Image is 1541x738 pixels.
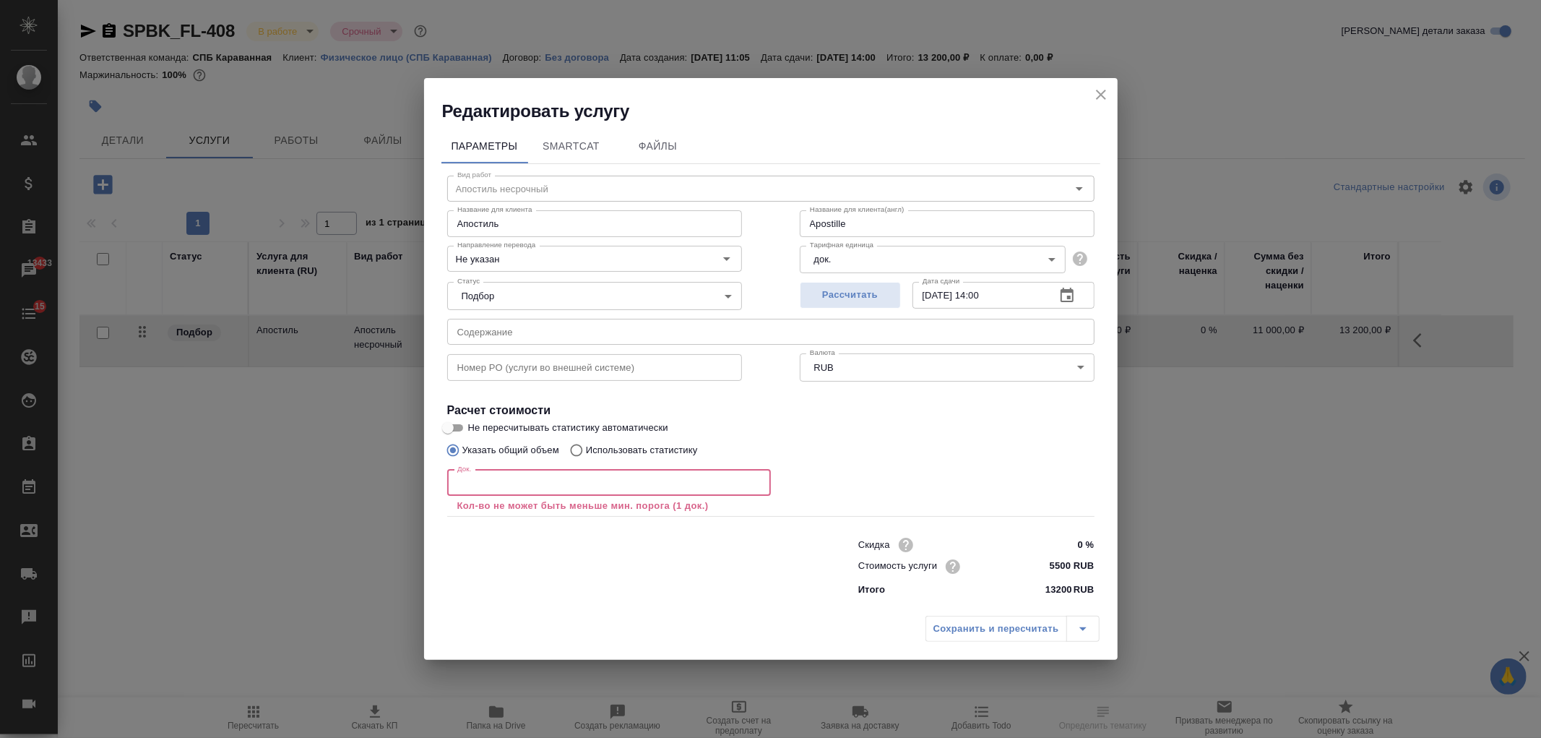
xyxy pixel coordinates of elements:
[457,290,499,302] button: Подбор
[800,282,901,309] button: Рассчитать
[1040,534,1094,555] input: ✎ Введи что-нибудь
[468,421,668,435] span: Не пересчитывать статистику автоматически
[925,616,1100,642] div: split button
[586,443,698,458] p: Использовать статистику
[450,137,519,155] span: Параметры
[447,402,1095,419] h4: Расчет стоимости
[457,499,761,513] p: Кол-во не может быть меньше мин. порога (1 док.)
[808,287,893,304] span: Рассчитать
[858,583,885,597] p: Итого
[800,246,1066,273] div: док.
[717,249,737,269] button: Open
[462,443,559,458] p: Указать общий объем
[810,253,836,265] button: док.
[1074,583,1095,597] p: RUB
[858,538,890,552] p: Скидка
[810,361,838,374] button: RUB
[623,137,693,155] span: Файлы
[1040,556,1094,577] input: ✎ Введи что-нибудь
[1045,583,1072,597] p: 13200
[858,559,938,573] p: Стоимость услуги
[447,282,742,309] div: Подбор
[800,353,1095,381] div: RUB
[442,100,1118,123] h2: Редактировать услугу
[1090,84,1112,106] button: close
[537,137,606,155] span: SmartCat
